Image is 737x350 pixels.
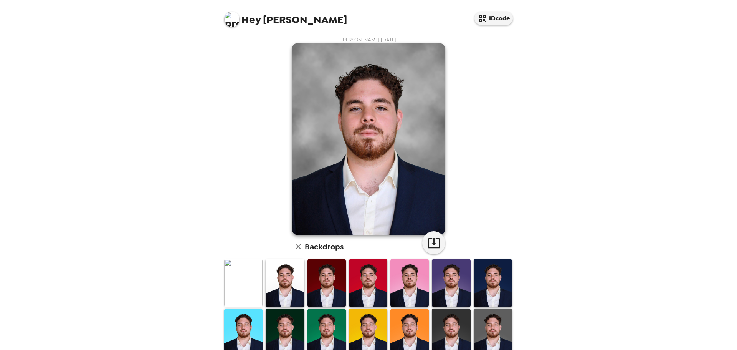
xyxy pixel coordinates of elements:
[224,8,347,25] span: [PERSON_NAME]
[305,241,344,253] h6: Backdrops
[241,13,261,27] span: Hey
[292,43,445,235] img: user
[341,36,396,43] span: [PERSON_NAME] , [DATE]
[224,12,240,27] img: profile pic
[474,12,513,25] button: IDcode
[224,259,263,307] img: Original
